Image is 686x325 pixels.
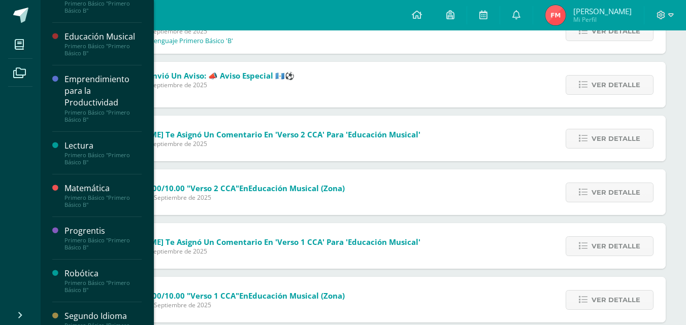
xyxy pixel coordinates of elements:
[187,183,239,193] span: "Verso 2 CCA"
[545,5,566,25] img: e7e831ab183abe764ca085a59fd3502c.png
[64,268,142,294] a: RobóticaPrimero Básico "Primero Básico B"
[248,183,345,193] span: Educación Musical (Zona)
[592,291,640,309] span: Ver detalle
[592,237,640,256] span: Ver detalle
[103,139,420,148] span: Miércoles 03 de Septiembre de 2025
[64,268,142,279] div: Robótica
[103,70,295,81] span: Director te envió un aviso: 📣 Aviso especial 🇬🇹⚽
[103,27,433,35] span: Miércoles 03 de Septiembre de 2025
[64,43,142,57] div: Primero Básico "Primero Básico B"
[64,74,142,123] a: Emprendimiento para la ProductividadPrimero Básico "Primero Básico B"
[573,6,632,16] span: [PERSON_NAME]
[107,301,345,309] span: Miércoles 03 de Septiembre de 2025
[64,225,142,237] div: Progrentis
[103,129,420,139] span: [PERSON_NAME] te asignó un comentario en 'Verso 2 CCA' para 'Educación Musical'
[592,76,640,94] span: Ver detalle
[64,74,142,109] div: Emprendimiento para la Productividad
[64,31,142,57] a: Educación MusicalPrimero Básico "Primero Básico B"
[64,140,142,166] a: LecturaPrimero Básico "Primero Básico B"
[146,291,185,301] span: 0.00/10.00
[64,152,142,166] div: Primero Básico "Primero Básico B"
[187,291,239,301] span: "Verso 1 CCA"
[146,183,185,193] span: 0.00/10.00
[64,183,142,194] div: Matemática
[64,183,142,208] a: MatemáticaPrimero Básico "Primero Básico B"
[592,129,640,148] span: Ver detalle
[64,310,142,322] div: Segundo Idioma
[64,140,142,152] div: Lectura
[103,37,233,45] p: Comunicación y lenguaje Primero Básico 'B'
[103,81,295,89] span: Miércoles 03 de Septiembre de 2025
[248,291,345,301] span: Educación Musical (Zona)
[103,237,420,247] span: [PERSON_NAME] te asignó un comentario en 'Verso 1 CCA' para 'Educación Musical'
[64,109,142,123] div: Primero Básico "Primero Básico B"
[592,183,640,202] span: Ver detalle
[592,22,640,41] span: Ver detalle
[64,225,142,251] a: ProgrentisPrimero Básico "Primero Básico B"
[64,279,142,294] div: Primero Básico "Primero Básico B"
[64,31,142,43] div: Educación Musical
[107,183,345,193] span: Obtuviste en
[103,247,420,256] span: Miércoles 03 de Septiembre de 2025
[573,15,632,24] span: Mi Perfil
[107,193,345,202] span: Miércoles 03 de Septiembre de 2025
[64,237,142,251] div: Primero Básico "Primero Básico B"
[107,291,345,301] span: Obtuviste en
[64,194,142,208] div: Primero Básico "Primero Básico B"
